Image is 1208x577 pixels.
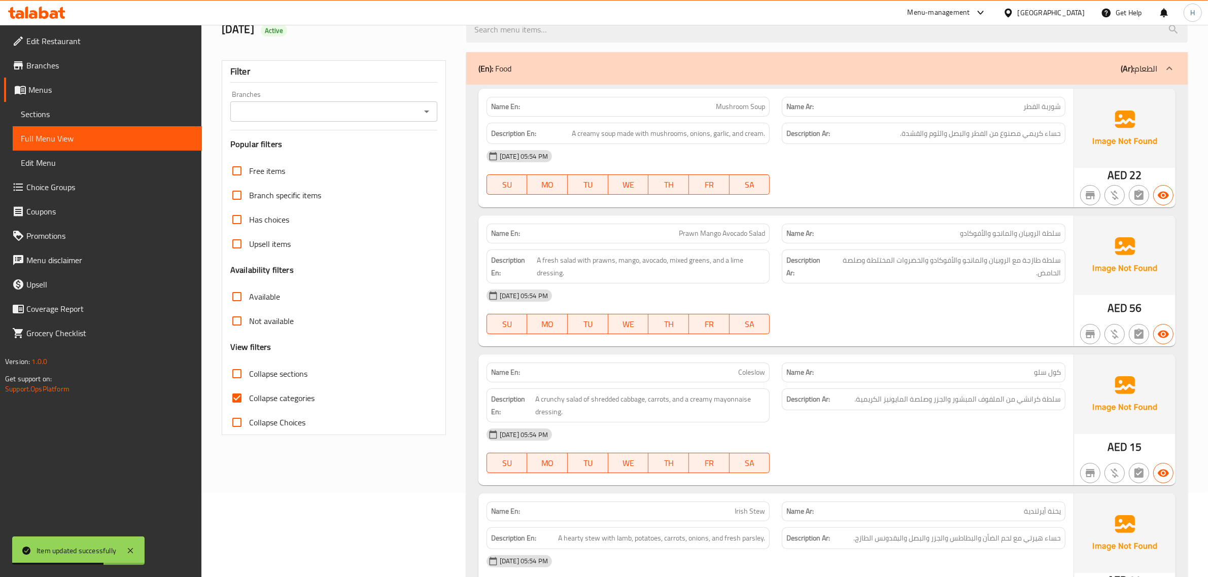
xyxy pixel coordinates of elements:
button: WE [608,453,649,473]
strong: Name Ar: [786,506,814,517]
button: SU [487,174,528,195]
strong: Description Ar: [786,532,830,545]
span: سلطة كرانشي من الملفوف المبشور والجزر وصلصة المايونيز الكريمية. [854,393,1061,406]
p: Food [478,62,511,75]
a: Choice Groups [4,175,202,199]
span: كول سلو [1034,367,1061,378]
strong: Description En: [491,393,534,418]
a: Upsell [4,272,202,297]
strong: Description En: [491,254,535,279]
span: يخنة أيرلندية [1024,506,1061,517]
span: SA [734,177,766,192]
div: Menu-management [908,7,970,19]
button: Not has choices [1129,324,1149,344]
button: MO [527,174,568,195]
img: Ae5nvW7+0k+MAAAAAElFTkSuQmCC [1074,354,1176,434]
span: FR [693,177,726,192]
span: Branches [26,59,194,71]
strong: Name En: [491,101,520,112]
span: Collapse categories [249,392,315,404]
span: TH [652,317,685,332]
span: Free items [249,165,285,177]
span: Active [261,26,287,35]
a: Promotions [4,224,202,248]
button: Open [420,104,434,119]
img: Ae5nvW7+0k+MAAAAAElFTkSuQmCC [1074,89,1176,168]
span: TU [572,456,604,471]
button: TH [648,314,689,334]
span: 56 [1130,298,1142,318]
strong: Name Ar: [786,101,814,112]
span: Upsell [26,278,194,291]
span: Coverage Report [26,303,194,315]
div: [GEOGRAPHIC_DATA] [1018,7,1085,18]
span: A hearty stew with lamb, potatoes, carrots, onions, and fresh parsley. [558,532,765,545]
span: Collapse sections [249,368,307,380]
img: Ae5nvW7+0k+MAAAAAElFTkSuQmCC [1074,493,1176,572]
a: Grocery Checklist [4,321,202,345]
span: Collapse Choices [249,416,305,428]
a: Sections [13,102,202,126]
button: Not branch specific item [1080,324,1100,344]
span: Coleslow [738,367,765,378]
button: MO [527,314,568,334]
span: 22 [1130,165,1142,185]
a: Coupons [4,199,202,224]
a: Coverage Report [4,297,202,321]
button: Not has choices [1129,185,1149,205]
span: Branch specific items [249,189,321,201]
span: FR [693,456,726,471]
span: Available [249,291,280,303]
span: MO [531,456,564,471]
span: Edit Menu [21,157,194,169]
span: [DATE] 05:54 PM [496,152,552,161]
a: Menus [4,78,202,102]
span: Promotions [26,230,194,242]
span: AED [1108,298,1127,318]
span: حساء هيرتي مع لحم الضأن والبطاطس والجزر والبصل والبقدونس الطازج. [853,532,1061,545]
span: WE [612,317,645,332]
b: (En): [478,61,493,76]
div: Active [261,24,287,37]
span: TU [572,177,604,192]
span: Coupons [26,205,194,218]
button: Available [1153,185,1174,205]
p: الطعام [1121,62,1157,75]
span: A crunchy salad of shredded cabbage, carrots, and a creamy mayonnaise dressing. [535,393,765,418]
button: SU [487,453,528,473]
button: Purchased item [1105,463,1125,483]
button: WE [608,174,649,195]
strong: Description En: [491,532,536,545]
button: MO [527,453,568,473]
span: Full Menu View [21,132,194,145]
a: Menu disclaimer [4,248,202,272]
strong: Name Ar: [786,228,814,239]
strong: Description Ar: [786,393,830,406]
span: Choice Groups [26,181,194,193]
span: A fresh salad with prawns, mango, avocado, mixed greens, and a lime dressing. [537,254,765,279]
span: شوربة الفطر [1023,101,1061,112]
b: (Ar): [1121,61,1134,76]
span: [DATE] 05:54 PM [496,291,552,301]
button: Purchased item [1105,185,1125,205]
span: SA [734,456,766,471]
span: 15 [1130,437,1142,457]
span: SU [491,317,524,332]
span: SU [491,177,524,192]
button: FR [689,314,730,334]
a: Branches [4,53,202,78]
a: Full Menu View [13,126,202,151]
span: TH [652,177,685,192]
span: AED [1108,165,1127,185]
span: Irish Stew [735,506,765,517]
span: TU [572,317,604,332]
span: TH [652,456,685,471]
button: FR [689,453,730,473]
h2: [DATE] [222,22,454,37]
span: Menu disclaimer [26,254,194,266]
span: Mushroom Soup [716,101,765,112]
input: search [466,17,1188,43]
span: Menus [28,84,194,96]
button: SU [487,314,528,334]
span: 1.0.0 [31,355,47,368]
